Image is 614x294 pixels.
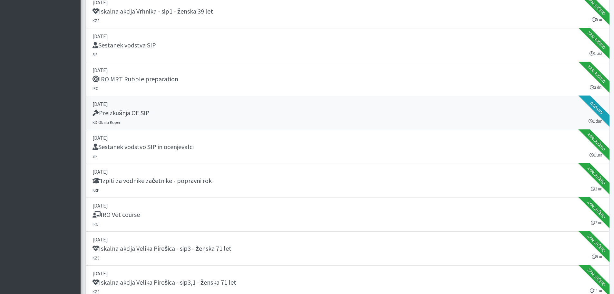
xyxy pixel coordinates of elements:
a: [DATE] Izpiti za vodnike začetnike - popravni rok KRP 2 uri Zaključeno [86,164,609,198]
h5: Sestanek vodstvo SIP in ocenjevalci [93,143,194,151]
small: KZS [93,18,99,23]
a: [DATE] Sestanek vodstva SIP SIP 1 ura Zaključeno [86,28,609,62]
h5: Sestanek vodstva SIP [93,41,156,49]
h5: IRO Vet course [93,211,140,218]
p: [DATE] [93,66,602,74]
small: SIP [93,52,98,57]
h5: IRO MRT Rubble preparation [93,75,178,83]
a: [DATE] IRO MRT Rubble preparation IRO 2 dni Zaključeno [86,62,609,96]
h5: Iskalna akcija Vrhnika - sip1 - ženska 39 let [93,7,213,15]
small: SIP [93,154,98,159]
a: [DATE] Iskalna akcija Velika Pirešica - sip3 - ženska 71 let KZS 9 ur Zaključeno [86,232,609,266]
small: IRO [93,86,99,91]
h5: Preizkušnja OE SIP [93,109,150,117]
h5: Iskalna akcija Velika Pirešica - sip3,1 - ženska 71 let [93,279,236,286]
p: [DATE] [93,269,602,277]
p: [DATE] [93,32,602,40]
h5: Izpiti za vodnike začetnike - popravni rok [93,177,212,185]
p: [DATE] [93,236,602,243]
a: [DATE] Sestanek vodstvo SIP in ocenjevalci SIP 1 ura Zaključeno [86,130,609,164]
h5: Iskalna akcija Velika Pirešica - sip3 - ženska 71 let [93,245,231,252]
a: [DATE] IRO Vet course IRO 2 uri Zaključeno [86,198,609,232]
p: [DATE] [93,168,602,176]
p: [DATE] [93,202,602,209]
p: [DATE] [93,100,602,108]
small: KRP [93,188,99,193]
a: [DATE] Preizkušnja OE SIP KD Obala Koper 1 dan Oddano [86,96,609,130]
small: KD Obala Koper [93,120,120,125]
small: KZS [93,255,99,260]
small: IRO [93,221,99,227]
p: [DATE] [93,134,602,142]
